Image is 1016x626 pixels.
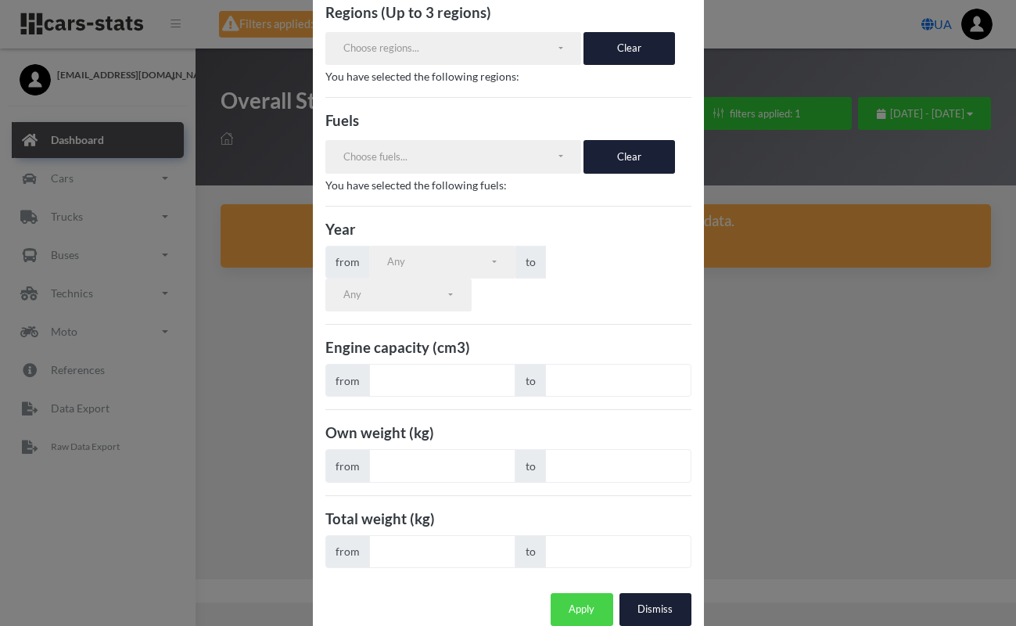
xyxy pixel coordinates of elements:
[325,364,370,397] span: from
[325,178,507,192] span: You have selected the following fuels:
[515,449,546,482] span: to
[325,32,582,65] button: Choose regions...
[325,140,582,173] button: Choose fuels...
[583,32,675,65] button: Clear
[343,149,556,165] div: Choose fuels...
[515,364,546,397] span: to
[325,510,435,527] b: Total weight (kg)
[325,449,370,482] span: from
[325,221,356,238] b: Year
[325,279,472,311] button: Any
[325,112,359,129] b: Fuels
[325,246,370,279] span: from
[387,254,490,270] div: Any
[515,246,546,279] span: to
[325,70,519,83] span: You have selected the following regions:
[515,535,546,568] span: to
[369,246,515,279] button: Any
[583,140,675,173] button: Clear
[343,41,556,56] div: Choose regions...
[343,287,446,303] div: Any
[325,535,370,568] span: from
[325,424,434,441] b: Own weight (kg)
[325,339,470,356] b: Engine capacity (cm3)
